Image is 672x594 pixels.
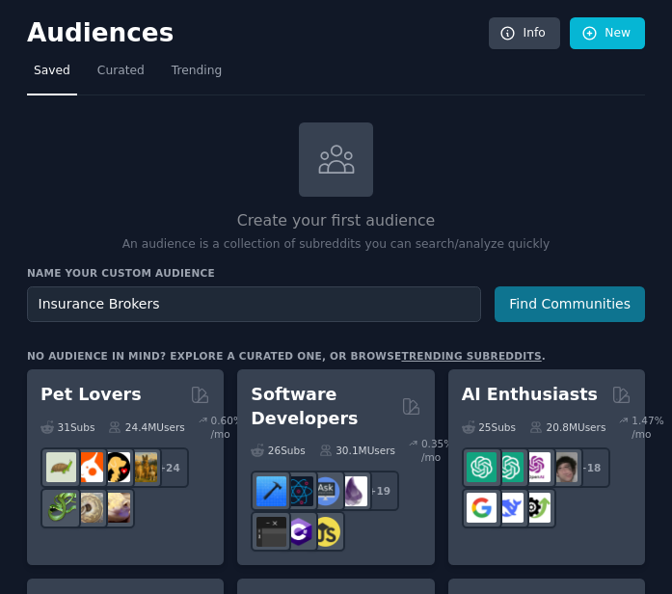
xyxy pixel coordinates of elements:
[283,517,313,547] img: csharp
[401,350,541,362] a: trending subreddits
[211,414,248,441] div: 0.60 % /mo
[100,452,130,482] img: PetAdvice
[319,437,395,464] div: 30.1M Users
[467,493,497,523] img: GoogleGeminiAI
[421,437,458,464] div: 0.35 % /mo
[283,476,313,506] img: reactnative
[495,286,645,322] button: Find Communities
[27,286,481,322] input: Pick a short name, like "Digital Marketers" or "Movie-Goers"
[310,517,340,547] img: learnjavascript
[462,383,598,407] h2: AI Enthusiasts
[108,414,184,441] div: 24.4M Users
[148,447,189,488] div: + 24
[359,471,399,511] div: + 19
[73,493,103,523] img: ballpython
[27,56,77,95] a: Saved
[27,236,645,254] p: An audience is a collection of subreddits you can search/analyze quickly
[34,63,70,80] span: Saved
[256,517,286,547] img: software
[91,56,151,95] a: Curated
[97,63,145,80] span: Curated
[632,414,668,441] div: 1.47 % /mo
[165,56,228,95] a: Trending
[172,63,222,80] span: Trending
[27,266,645,280] h3: Name your custom audience
[46,452,76,482] img: turtle
[127,452,157,482] img: dogbreed
[548,452,578,482] img: ArtificalIntelligence
[489,17,560,50] a: Info
[73,452,103,482] img: cockatiel
[27,349,546,363] div: No audience in mind? Explore a curated one, or browse .
[46,493,76,523] img: herpetology
[251,383,393,430] h2: Software Developers
[251,437,305,464] div: 26 Sub s
[570,447,610,488] div: + 18
[337,476,367,506] img: elixir
[40,383,142,407] h2: Pet Lovers
[494,452,524,482] img: chatgpt_prompts_
[462,414,516,441] div: 25 Sub s
[467,452,497,482] img: chatgpt_promptDesign
[27,209,645,233] h2: Create your first audience
[521,493,551,523] img: AItoolsCatalog
[494,493,524,523] img: DeepSeek
[256,476,286,506] img: iOSProgramming
[521,452,551,482] img: OpenAIDev
[27,18,489,49] h2: Audiences
[100,493,130,523] img: leopardgeckos
[570,17,645,50] a: New
[529,414,605,441] div: 20.8M Users
[40,414,94,441] div: 31 Sub s
[310,476,340,506] img: AskComputerScience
